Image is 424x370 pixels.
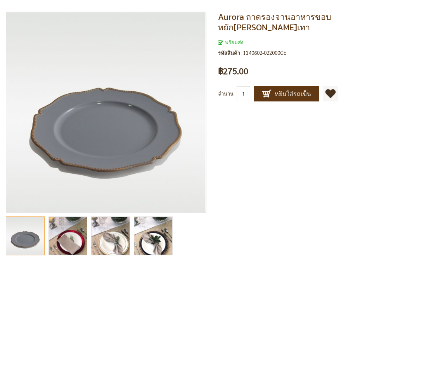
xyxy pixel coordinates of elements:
[254,86,319,101] button: หยิบใส่รถเข็น
[218,38,419,47] div: สถานะของสินค้า
[134,211,172,262] img: Aurora ถาดรองจานอาหารขอบหยักทอง สีเทา
[218,67,248,75] span: ฿275.00
[91,213,134,259] div: Aurora ถาดรองจานอาหารขอบหยักทอง สีเทา
[92,211,130,262] img: Aurora ถาดรองจานอาหารขอบหยักทอง สีเทา
[134,213,173,259] div: Aurora ถาดรองจานอาหารขอบหยักทอง สีเทา
[323,86,338,101] a: เพิ่มไปยังรายการโปรด
[49,211,87,262] img: Aurora ถาดรองจานอาหารขอบหยักทอง สีเทา
[218,10,331,34] span: Aurora ถาดรองจานอาหารขอบหยัก[PERSON_NAME]เทา
[218,39,243,45] span: พร้อมส่ง
[243,49,286,57] div: 1140602-022000GE
[6,213,48,259] div: Aurora ถาดรองจานอาหารขอบหยักทอง สีเทา
[262,89,311,98] span: หยิบใส่รถเข็น
[218,49,243,57] strong: รหัสสินค้า
[48,213,91,259] div: Aurora ถาดรองจานอาหารขอบหยักทอง สีเทา
[5,12,205,212] img: Aurora ถาดรองจานอาหารขอบหยักทอง สีเทา
[218,90,234,97] span: จำนวน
